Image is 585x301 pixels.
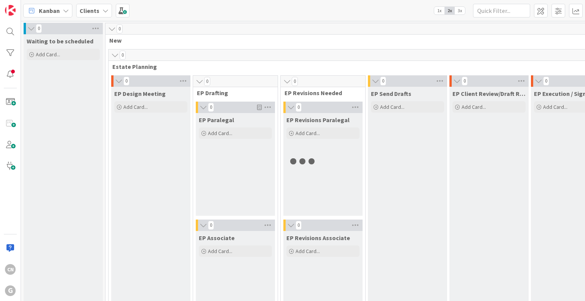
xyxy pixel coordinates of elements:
[27,37,93,45] span: Waiting to be scheduled
[286,234,350,242] span: EP Revisions Associate
[204,77,210,86] span: 0
[123,76,129,86] span: 0
[296,103,302,112] span: 0
[36,51,60,58] span: Add Card...
[434,7,444,14] span: 1x
[120,51,126,60] span: 0
[292,77,298,86] span: 0
[208,103,214,112] span: 0
[296,248,320,255] span: Add Card...
[462,104,486,110] span: Add Card...
[444,7,455,14] span: 2x
[5,285,16,296] div: G
[5,5,16,16] img: Visit kanbanzone.com
[371,90,411,97] span: EP Send Drafts
[473,4,530,18] input: Quick Filter...
[296,130,320,137] span: Add Card...
[80,7,99,14] b: Clients
[199,234,235,242] span: EP Associate
[455,7,465,14] span: 3x
[199,116,234,124] span: EP Paralegal
[39,6,60,15] span: Kanban
[285,89,356,97] span: EP Revisions Needed
[208,221,214,230] span: 0
[208,130,232,137] span: Add Card...
[543,104,567,110] span: Add Card...
[208,248,232,255] span: Add Card...
[5,264,16,275] div: CN
[117,24,123,33] span: 0
[380,76,386,86] span: 0
[296,221,302,230] span: 0
[543,76,549,86] span: 0
[380,104,404,110] span: Add Card...
[286,116,350,124] span: EP Revisions Paralegal
[452,90,526,97] span: EP Client Review/Draft Review Meeting
[462,76,468,86] span: 0
[197,89,268,97] span: EP Drafting
[114,90,166,97] span: EP Design Meeting
[123,104,148,110] span: Add Card...
[36,24,42,33] span: 0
